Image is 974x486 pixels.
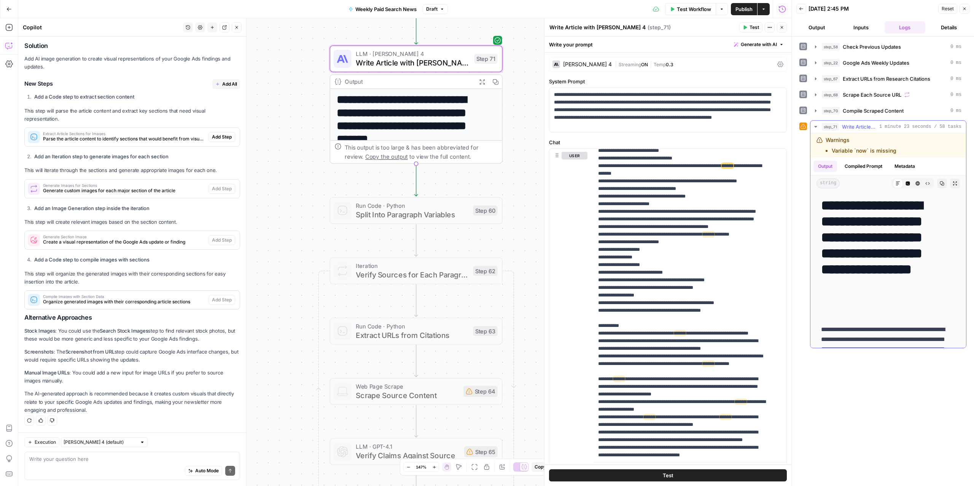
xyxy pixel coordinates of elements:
[532,462,549,472] button: Copy
[535,464,546,470] span: Copy
[24,166,240,174] p: This will iterate through the sections and generate appropriate images for each one.
[43,235,205,239] span: Generate Section Image
[822,123,839,131] span: step_71
[345,77,472,86] div: Output
[24,79,240,89] h3: New Steps
[463,386,497,397] div: Step 64
[356,322,468,330] span: Run Code · Python
[212,185,232,192] span: Add Step
[34,94,134,100] strong: Add a Code step to extract section content
[879,123,961,130] span: 1 minute 23 seconds / 58 tasks
[24,328,55,334] strong: Stock Images
[928,21,969,33] button: Details
[356,209,468,220] span: Split Into Paragraph Variables
[24,349,54,355] strong: Screenshots
[24,348,240,364] p: : The step could capture Google Ads interface changes, but would require specific URLs showing th...
[549,139,787,146] label: Chat
[356,49,469,58] span: LLM · [PERSON_NAME] 4
[356,442,460,451] span: LLM · GPT-4.1
[208,235,235,245] button: Add Step
[641,62,648,67] span: ON
[329,438,503,465] div: LLM · GPT-4.1Verify Claims Against SourceStep 65
[796,21,837,33] button: Output
[344,3,421,15] button: Weekly Paid Search News
[24,327,240,343] p: : You could use the step to find relevant stock photos, but these would be more generic and less ...
[741,41,777,48] span: Generate with AI
[356,390,459,401] span: Scrape Source Content
[810,121,966,133] button: 1 minute 23 seconds / 58 tasks
[890,161,920,172] button: Metadata
[615,60,619,68] span: |
[885,21,926,33] button: Logs
[329,257,503,284] div: IterationVerify Sources for Each ParagraphStep 62
[24,107,240,123] p: This step will parse the article content and extract key sections that need visual representation.
[843,43,901,51] span: Check Previous Updates
[843,75,930,83] span: Extract URLs from Research Citations
[329,378,503,405] div: Web Page ScrapeScrape Source ContentStep 64
[473,266,498,276] div: Step 62
[950,75,961,82] span: 0 ms
[414,224,418,256] g: Edge from step_60 to step_62
[426,6,438,13] span: Draft
[735,5,753,13] span: Publish
[677,5,711,13] span: Test Workflow
[826,136,896,155] div: Warnings
[34,153,169,159] strong: Add an Iteration step to generate images for each section
[100,328,148,334] strong: Search Stock Images
[840,21,882,33] button: Inputs
[222,81,237,88] span: Add All
[822,59,840,67] span: step_22
[43,187,205,194] span: Generate custom images for each major section of the article
[208,184,235,194] button: Add Step
[942,5,954,12] span: Reset
[549,24,646,31] textarea: Write Article with [PERSON_NAME] 4
[356,261,468,270] span: Iteration
[950,107,961,114] span: 0 ms
[950,91,961,98] span: 0 ms
[212,296,232,303] span: Add Step
[474,54,498,64] div: Step 71
[843,91,901,99] span: Scrape Each Source URL
[24,42,240,49] h2: Solution
[329,197,503,224] div: Run Code · PythonSplit Into Paragraph VariablesStep 60
[950,43,961,50] span: 0 ms
[810,89,966,101] button: 0 ms
[464,446,498,457] div: Step 65
[842,123,876,131] span: Write Article with [PERSON_NAME] 4
[64,438,137,446] input: Claude Sonnet 4 (default)
[663,472,673,479] span: Test
[195,467,219,474] span: Auto Mode
[43,295,205,298] span: Compile Images with Section Data
[549,78,787,85] label: System Prompt
[549,149,587,477] div: user
[822,43,840,51] span: step_58
[810,105,966,117] button: 0 ms
[938,4,957,14] button: Reset
[414,12,418,44] g: Edge from step_70 to step_71
[365,153,407,160] span: Copy the output
[822,91,840,99] span: step_68
[666,62,673,67] span: 0.3
[423,4,448,14] button: Draft
[43,239,205,245] span: Create a visual representation of the Google Ads update or finding
[43,135,205,142] span: Parse the article content to identify sections that would benefit from visual representation
[822,75,840,83] span: step_67
[473,206,498,215] div: Step 60
[43,132,205,135] span: Extract Article Sections for Images
[35,439,56,446] span: Execution
[356,269,468,280] span: Verify Sources for Each Paragraph
[65,349,115,355] strong: Screenshot from URL
[414,164,418,196] g: Edge from step_71 to step_60
[843,107,904,115] span: Compile Scraped Content
[665,3,716,15] button: Test Workflow
[356,57,469,68] span: Write Article with [PERSON_NAME] 4
[212,79,240,89] button: Add All
[416,464,427,470] span: 147%
[34,205,150,211] strong: Add an Image Generation step inside the iteration
[414,285,418,317] g: Edge from step_62 to step_63
[185,466,222,476] button: Auto Mode
[822,107,840,115] span: step_70
[24,369,240,385] p: : You could add a new input for image URLs if you prefer to source images manually.
[24,370,69,376] strong: Manual Image URLs
[23,24,181,31] div: Copilot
